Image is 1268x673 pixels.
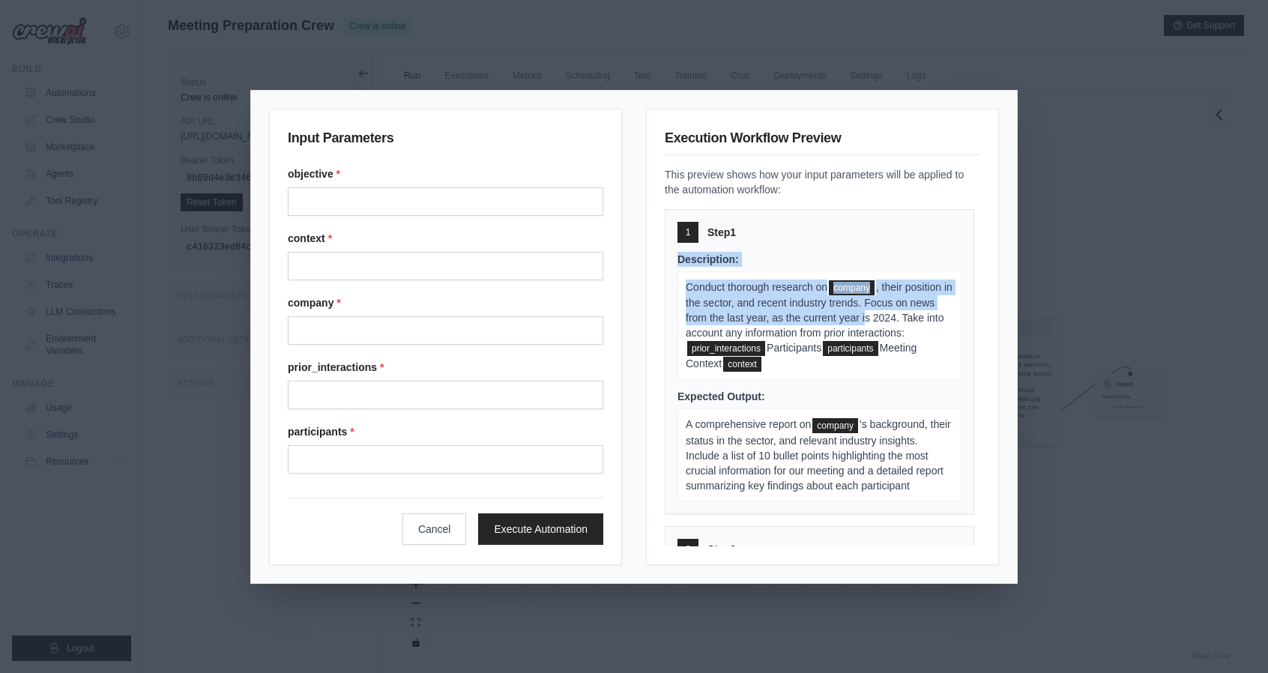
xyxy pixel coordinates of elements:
h3: Execution Workflow Preview [665,127,980,155]
span: 2 [686,543,691,555]
span: Conduct thorough research on [686,281,827,293]
h3: Input Parameters [288,127,603,154]
label: objective [288,166,603,181]
span: participants [823,341,878,356]
span: Description: [677,253,739,265]
span: company [812,418,858,433]
span: 's background, their status in the sector, and relevant industry insights. Include a list of 10 b... [686,418,951,491]
span: Participants [767,342,821,354]
label: company [288,295,603,310]
span: Expected Output: [677,390,765,402]
button: Execute Automation [478,513,603,545]
span: prior_interactions [687,341,765,356]
label: prior_interactions [288,360,603,375]
button: Cancel [402,513,467,545]
iframe: Chat Widget [1193,601,1268,673]
span: company [829,280,875,295]
span: Step 2 [707,542,736,557]
span: Step 1 [707,225,736,240]
span: context [723,357,761,372]
span: , their position in the sector, and recent industry trends. Focus on news from the last year, as ... [686,281,952,339]
span: A comprehensive report on [686,418,811,430]
label: participants [288,424,603,439]
span: 1 [686,226,691,238]
p: This preview shows how your input parameters will be applied to the automation workflow: [665,167,980,197]
label: context [288,231,603,246]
